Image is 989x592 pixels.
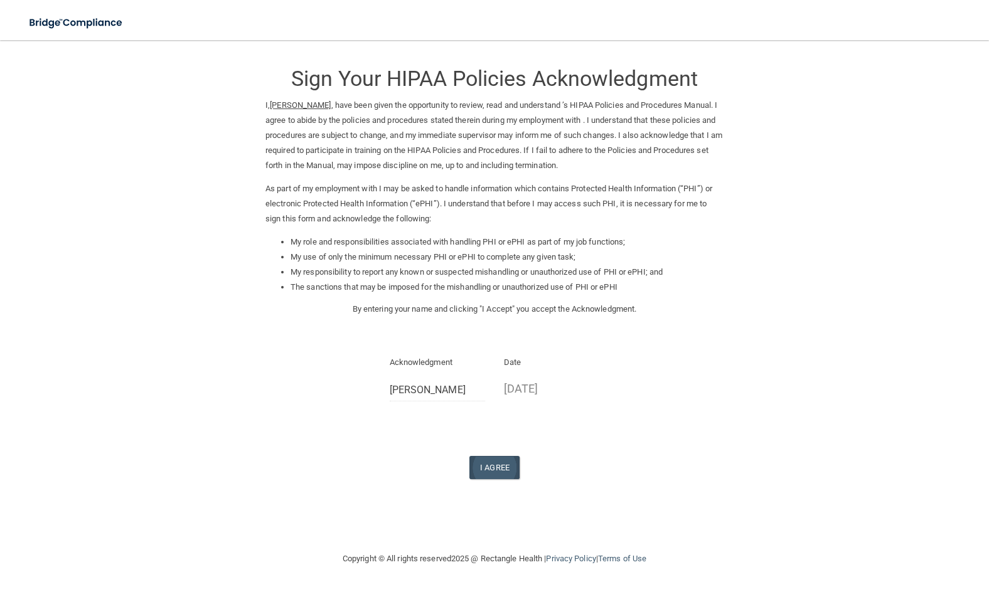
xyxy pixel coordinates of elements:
[469,456,520,479] button: I Agree
[390,355,486,370] p: Acknowledgment
[265,67,724,90] h3: Sign Your HIPAA Policies Acknowledgment
[265,181,724,226] p: As part of my employment with I may be asked to handle information which contains Protected Healt...
[291,235,724,250] li: My role and responsibilities associated with handling PHI or ePHI as part of my job functions;
[291,265,724,280] li: My responsibility to report any known or suspected mishandling or unauthorized use of PHI or ePHI...
[265,539,724,579] div: Copyright © All rights reserved 2025 @ Rectangle Health | |
[270,100,331,110] ins: [PERSON_NAME]
[504,355,600,370] p: Date
[546,554,596,563] a: Privacy Policy
[291,280,724,295] li: The sanctions that may be imposed for the mishandling or unauthorized use of PHI or ePHI
[19,10,134,36] img: bridge_compliance_login_screen.278c3ca4.svg
[265,302,724,317] p: By entering your name and clicking "I Accept" you accept the Acknowledgment.
[504,378,600,399] p: [DATE]
[598,554,646,563] a: Terms of Use
[291,250,724,265] li: My use of only the minimum necessary PHI or ePHI to complete any given task;
[265,98,724,173] p: I, , have been given the opportunity to review, read and understand ’s HIPAA Policies and Procedu...
[390,378,486,401] input: Full Name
